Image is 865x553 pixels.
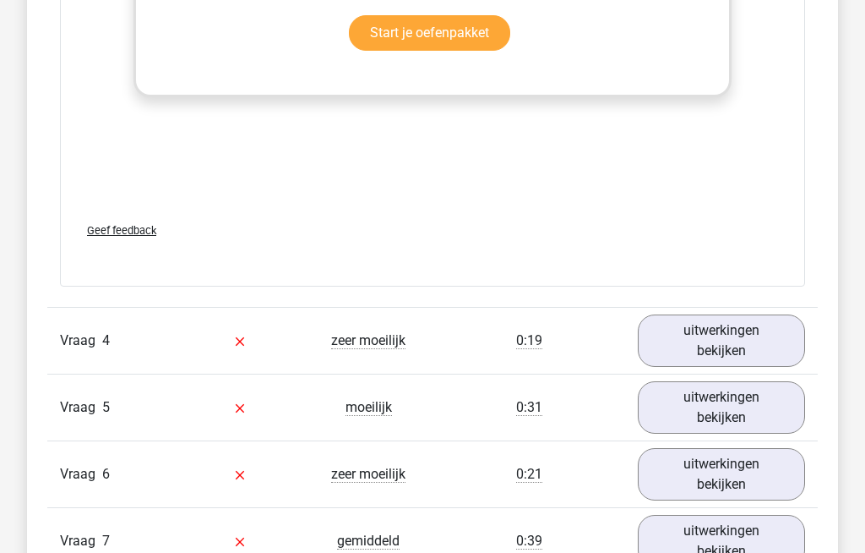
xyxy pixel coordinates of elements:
span: Vraag [60,532,102,552]
span: moeilijk [345,400,392,417]
span: gemiddeld [337,534,400,550]
a: uitwerkingen bekijken [638,449,805,501]
span: Vraag [60,331,102,352]
span: 4 [102,333,110,349]
span: zeer moeilijk [331,467,405,484]
span: 0:21 [516,467,542,484]
span: 0:19 [516,333,542,350]
span: zeer moeilijk [331,333,405,350]
span: 0:39 [516,534,542,550]
span: Vraag [60,465,102,485]
span: Geef feedback [87,225,156,238]
span: 7 [102,534,110,550]
a: Start je oefenpakket [349,16,510,52]
a: uitwerkingen bekijken [638,382,805,435]
span: 6 [102,467,110,483]
span: 0:31 [516,400,542,417]
a: uitwerkingen bekijken [638,315,805,368]
span: Vraag [60,398,102,419]
span: 5 [102,400,110,416]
